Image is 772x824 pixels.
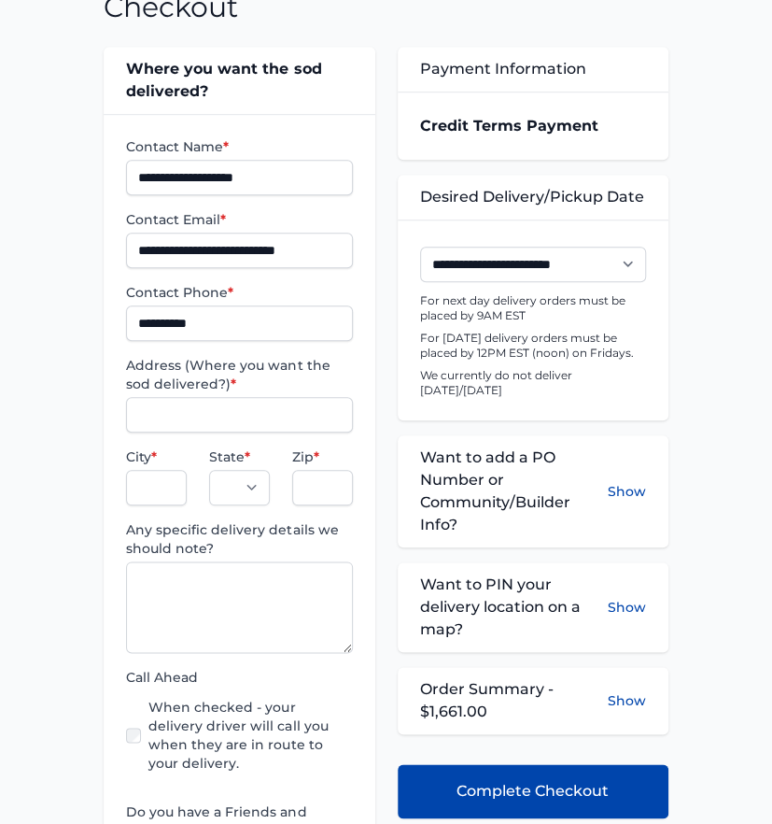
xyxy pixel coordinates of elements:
button: Show [608,691,646,710]
label: Contact Phone [126,283,352,302]
p: For next day delivery orders must be placed by 9AM EST [420,293,646,323]
label: When checked - your delivery driver will call you when they are in route to your delivery. [148,698,352,773]
div: Where you want the sod delivered? [104,47,374,114]
label: Any specific delivery details we should note? [126,520,352,558]
span: Order Summary - $1,661.00 [420,678,608,723]
label: Contact Email [126,210,352,229]
label: Call Ahead [126,668,352,687]
span: Complete Checkout [456,780,609,803]
label: State [209,448,270,466]
p: For [DATE] delivery orders must be placed by 12PM EST (noon) on Fridays. [420,331,646,361]
div: Desired Delivery/Pickup Date [398,175,668,220]
span: Want to add a PO Number or Community/Builder Info? [420,447,608,536]
button: Show [608,574,646,641]
button: Complete Checkout [398,764,668,818]
label: Address (Where you want the sod delivered?) [126,356,352,393]
label: Zip [292,448,353,466]
label: Contact Name [126,137,352,156]
p: We currently do not deliver [DATE]/[DATE] [420,368,646,398]
label: City [126,448,187,466]
button: Show [608,447,646,536]
div: Payment Information [398,47,668,92]
span: Want to PIN your delivery location on a map? [420,574,608,641]
strong: Credit Terms Payment [420,117,598,135]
